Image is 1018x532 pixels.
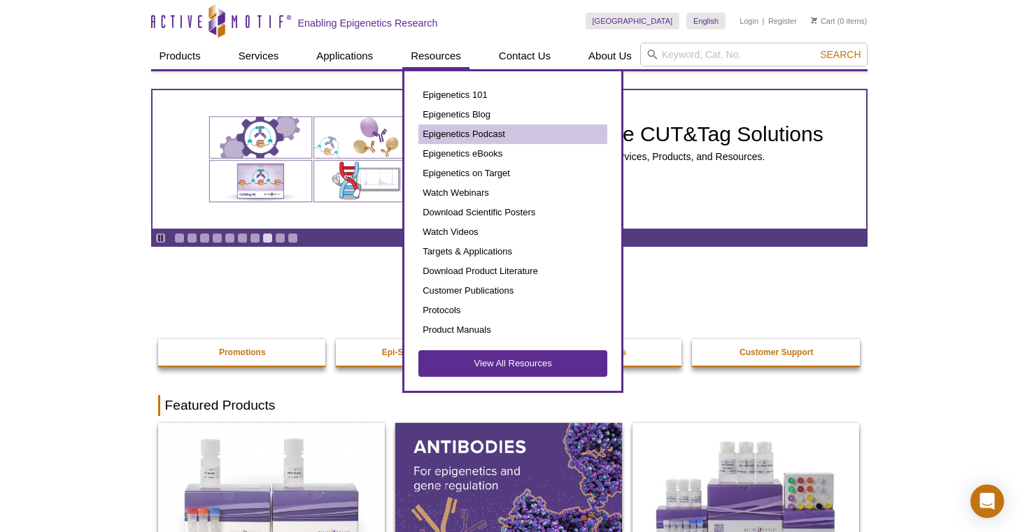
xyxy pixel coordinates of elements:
p: Complete Line of CUT&Tag Services, Products, and Resources. [488,150,823,163]
a: Download Scientific Posters [418,203,607,222]
a: Customer Support [692,339,861,366]
a: Go to slide 2 [187,233,197,243]
a: Toggle autoplay [155,233,166,243]
a: Watch Webinars [418,183,607,203]
a: Services [230,43,288,69]
a: Promotions [158,339,327,366]
a: Go to slide 5 [225,233,235,243]
a: Epigenetics Podcast [418,124,607,144]
strong: Epi-Services Quote [382,347,459,357]
a: Download Product Literature [418,261,607,281]
input: Keyword, Cat. No. [640,43,868,66]
div: Open Intercom Messenger [970,484,1004,518]
a: [GEOGRAPHIC_DATA] [586,13,680,29]
li: | [763,13,765,29]
a: Contact Us [490,43,559,69]
a: Epigenetics 101 [418,85,607,105]
strong: Customer Support [740,347,813,357]
img: Various genetic charts and diagrams. [208,115,418,203]
a: Go to slide 4 [212,233,222,243]
h2: Comprehensive CUT&Tag Solutions [488,124,823,145]
li: (0 items) [811,13,868,29]
a: Customer Publications [418,281,607,301]
a: Go to slide 6 [237,233,248,243]
a: Various genetic charts and diagrams. Comprehensive CUT&Tag Solutions Complete Line of CUT&Tag Ser... [153,90,866,229]
a: Epigenetics on Target [418,164,607,183]
a: Go to slide 9 [275,233,285,243]
a: Go to slide 8 [262,233,273,243]
a: Epigenetics eBooks [418,144,607,164]
a: Go to slide 7 [250,233,260,243]
a: Epigenetics Blog [418,105,607,124]
a: Resources [402,43,469,69]
article: Comprehensive CUT&Tag Solutions [153,90,866,229]
img: Your Cart [811,17,817,24]
span: Search [820,49,861,60]
strong: Promotions [219,347,266,357]
button: Search [816,48,865,61]
a: Applications [308,43,381,69]
h2: Enabling Epigenetics Research [298,17,438,29]
a: Product Manuals [418,320,607,340]
a: Cart [811,16,835,26]
a: Epi-Services Quote [336,339,505,366]
h2: Featured Products [158,395,861,416]
a: View All Resources [418,350,607,377]
a: Go to slide 1 [174,233,185,243]
a: Watch Videos [418,222,607,242]
a: Login [740,16,758,26]
a: Targets & Applications [418,242,607,261]
a: Go to slide 3 [199,233,210,243]
a: Protocols [418,301,607,320]
a: Register [768,16,797,26]
a: English [686,13,726,29]
a: Products [151,43,209,69]
a: Go to slide 10 [288,233,298,243]
a: About Us [580,43,640,69]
